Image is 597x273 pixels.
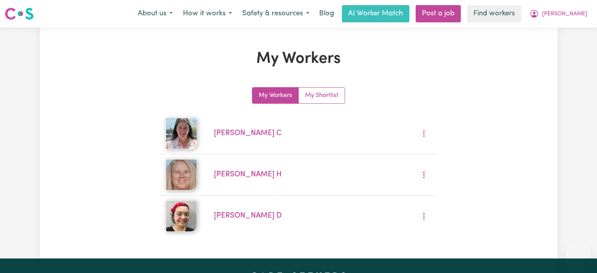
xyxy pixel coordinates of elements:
a: Find workers [467,5,521,22]
a: [PERSON_NAME] C [214,130,281,137]
button: How it works [178,5,237,22]
a: My Shortlist [299,88,345,103]
img: Michelle H [166,159,197,191]
button: More options [416,210,431,222]
img: Maria C [166,118,197,149]
button: About us [133,5,178,22]
img: Julia D [166,200,197,232]
a: [PERSON_NAME] H [214,171,282,178]
h1: My Workers [131,49,467,68]
a: Careseekers logo [5,5,34,23]
a: AI Worker Match [342,5,409,22]
a: Blog [314,5,339,22]
button: More options [416,128,431,140]
a: Post a job [416,5,461,22]
button: Safety & resources [237,5,314,22]
a: My Workers [252,88,299,103]
iframe: Button to launch messaging window [566,242,591,267]
button: More options [416,169,431,181]
button: My Account [524,5,592,22]
img: Careseekers logo [5,7,34,21]
span: [PERSON_NAME] [542,10,587,18]
a: [PERSON_NAME] D [214,212,282,220]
